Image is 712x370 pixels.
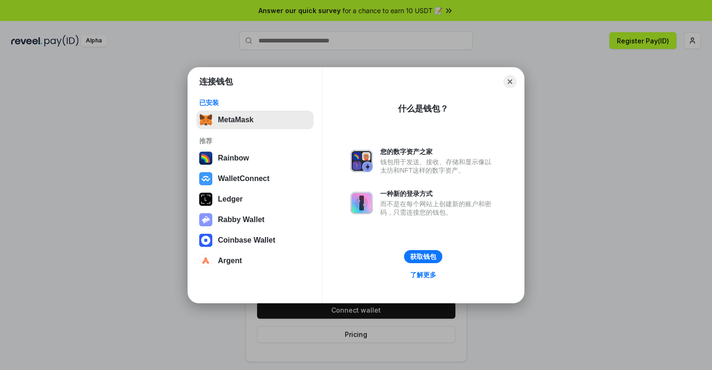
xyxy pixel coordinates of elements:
button: Rainbow [196,149,314,168]
div: 而不是在每个网站上创建新的账户和密码，只需连接您的钱包。 [380,200,496,216]
div: MetaMask [218,116,253,124]
button: WalletConnect [196,169,314,188]
button: Close [503,75,517,88]
button: Coinbase Wallet [196,231,314,250]
img: svg+xml,%3Csvg%20xmlns%3D%22http%3A%2F%2Fwww.w3.org%2F2000%2Fsvg%22%20width%3D%2228%22%20height%3... [199,193,212,206]
div: 钱包用于发送、接收、存储和显示像以太坊和NFT这样的数字资产。 [380,158,496,175]
div: 什么是钱包？ [398,103,448,114]
button: Rabby Wallet [196,210,314,229]
img: svg+xml,%3Csvg%20xmlns%3D%22http%3A%2F%2Fwww.w3.org%2F2000%2Fsvg%22%20fill%3D%22none%22%20viewBox... [199,213,212,226]
img: svg+xml,%3Csvg%20width%3D%2228%22%20height%3D%2228%22%20viewBox%3D%220%200%2028%2028%22%20fill%3D... [199,234,212,247]
div: 获取钱包 [410,252,436,261]
div: 您的数字资产之家 [380,147,496,156]
button: MetaMask [196,111,314,129]
div: Ledger [218,195,243,203]
div: 推荐 [199,137,311,145]
div: 一种新的登录方式 [380,189,496,198]
div: 了解更多 [410,271,436,279]
img: svg+xml,%3Csvg%20width%3D%22120%22%20height%3D%22120%22%20viewBox%3D%220%200%20120%20120%22%20fil... [199,152,212,165]
div: Coinbase Wallet [218,236,275,244]
button: 获取钱包 [404,250,442,263]
img: svg+xml,%3Csvg%20fill%3D%22none%22%20height%3D%2233%22%20viewBox%3D%220%200%2035%2033%22%20width%... [199,113,212,126]
h1: 连接钱包 [199,76,233,87]
div: 已安装 [199,98,311,107]
img: svg+xml,%3Csvg%20width%3D%2228%22%20height%3D%2228%22%20viewBox%3D%220%200%2028%2028%22%20fill%3D... [199,254,212,267]
img: svg+xml,%3Csvg%20xmlns%3D%22http%3A%2F%2Fwww.w3.org%2F2000%2Fsvg%22%20fill%3D%22none%22%20viewBox... [350,192,373,214]
div: WalletConnect [218,175,270,183]
img: svg+xml,%3Csvg%20xmlns%3D%22http%3A%2F%2Fwww.w3.org%2F2000%2Fsvg%22%20fill%3D%22none%22%20viewBox... [350,150,373,172]
a: 了解更多 [405,269,442,281]
img: svg+xml,%3Csvg%20width%3D%2228%22%20height%3D%2228%22%20viewBox%3D%220%200%2028%2028%22%20fill%3D... [199,172,212,185]
button: Ledger [196,190,314,209]
button: Argent [196,251,314,270]
div: Rainbow [218,154,249,162]
div: Rabby Wallet [218,216,265,224]
div: Argent [218,257,242,265]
